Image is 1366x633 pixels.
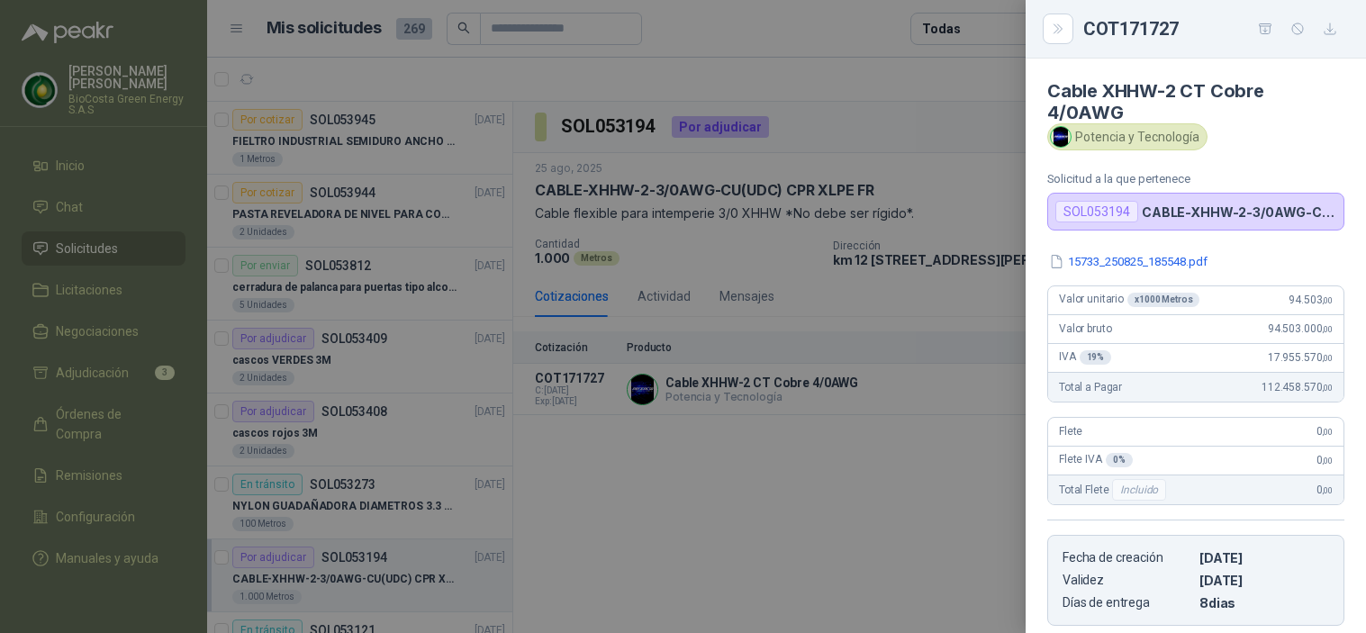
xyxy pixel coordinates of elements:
[1063,550,1192,565] p: Fecha de creación
[1106,453,1133,467] div: 0 %
[1142,204,1336,220] p: CABLE-XHHW-2-3/0AWG-CU(UDC) CPR XLPE FR
[1083,14,1344,43] div: COT171727
[1268,351,1333,364] span: 17.955.570
[1047,252,1209,271] button: 15733_250825_185548.pdf
[1268,322,1333,335] span: 94.503.000
[1059,350,1111,365] span: IVA
[1059,322,1111,335] span: Valor bruto
[1316,484,1333,496] span: 0
[1322,427,1333,437] span: ,00
[1047,123,1208,150] div: Potencia y Tecnología
[1059,425,1082,438] span: Flete
[1322,353,1333,363] span: ,00
[1127,293,1199,307] div: x 1000 Metros
[1063,595,1192,610] p: Días de entrega
[1262,381,1333,393] span: 112.458.570
[1080,350,1112,365] div: 19 %
[1055,201,1138,222] div: SOL053194
[1047,80,1344,123] h4: Cable XHHW-2 CT Cobre 4/0AWG
[1199,595,1329,610] p: 8 dias
[1289,294,1333,306] span: 94.503
[1059,479,1170,501] span: Total Flete
[1051,127,1071,147] img: Company Logo
[1059,453,1133,467] span: Flete IVA
[1199,573,1329,588] p: [DATE]
[1316,425,1333,438] span: 0
[1322,485,1333,495] span: ,00
[1322,324,1333,334] span: ,00
[1322,456,1333,466] span: ,00
[1059,381,1122,393] span: Total a Pagar
[1047,172,1344,185] p: Solicitud a la que pertenece
[1063,573,1192,588] p: Validez
[1047,18,1069,40] button: Close
[1322,383,1333,393] span: ,00
[1112,479,1166,501] div: Incluido
[1059,293,1199,307] span: Valor unitario
[1322,295,1333,305] span: ,00
[1316,454,1333,466] span: 0
[1199,550,1329,565] p: [DATE]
